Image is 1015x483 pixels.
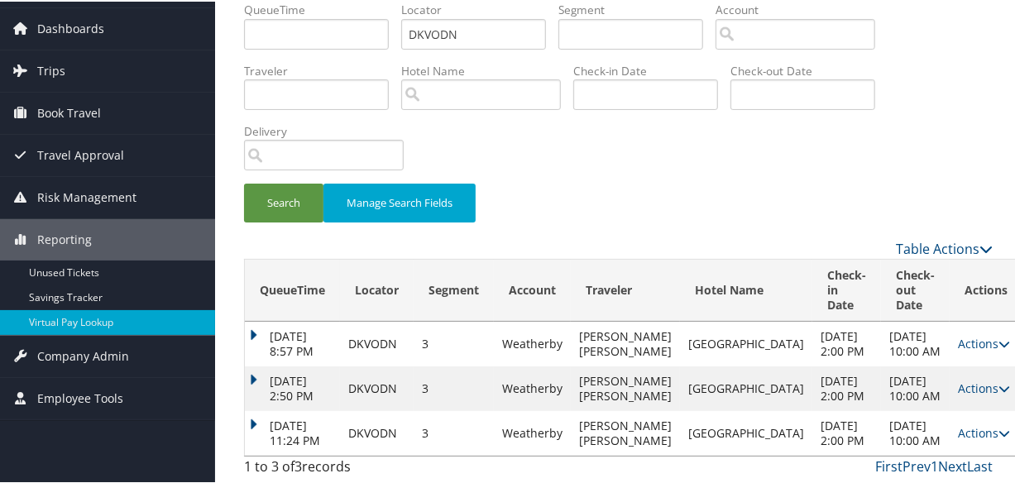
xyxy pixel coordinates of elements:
[340,320,414,365] td: DKVODN
[571,409,680,454] td: [PERSON_NAME] [PERSON_NAME]
[244,182,323,221] button: Search
[494,320,571,365] td: Weatherby
[244,455,413,483] div: 1 to 3 of records
[875,456,902,474] a: First
[812,365,881,409] td: [DATE] 2:00 PM
[294,456,302,474] span: 3
[881,365,950,409] td: [DATE] 10:00 AM
[323,182,476,221] button: Manage Search Fields
[571,365,680,409] td: [PERSON_NAME] [PERSON_NAME]
[245,258,340,320] th: QueueTime: activate to sort column ascending
[812,258,881,320] th: Check-in Date: activate to sort column ascending
[37,7,104,48] span: Dashboards
[37,133,124,175] span: Travel Approval
[938,456,967,474] a: Next
[730,61,888,78] label: Check-out Date
[494,258,571,320] th: Account: activate to sort column ascending
[494,409,571,454] td: Weatherby
[571,258,680,320] th: Traveler: activate to sort column ascending
[881,320,950,365] td: [DATE] 10:00 AM
[958,334,1010,350] a: Actions
[958,423,1010,439] a: Actions
[245,365,340,409] td: [DATE] 2:50 PM
[680,320,812,365] td: [GEOGRAPHIC_DATA]
[37,49,65,90] span: Trips
[244,122,416,138] label: Delivery
[244,61,401,78] label: Traveler
[340,365,414,409] td: DKVODN
[414,409,494,454] td: 3
[680,365,812,409] td: [GEOGRAPHIC_DATA]
[931,456,938,474] a: 1
[37,218,92,259] span: Reporting
[881,258,950,320] th: Check-out Date: activate to sort column ascending
[37,376,123,418] span: Employee Tools
[812,409,881,454] td: [DATE] 2:00 PM
[680,258,812,320] th: Hotel Name: activate to sort column ascending
[967,456,993,474] a: Last
[37,334,129,375] span: Company Admin
[680,409,812,454] td: [GEOGRAPHIC_DATA]
[414,365,494,409] td: 3
[902,456,931,474] a: Prev
[958,379,1010,395] a: Actions
[340,409,414,454] td: DKVODN
[571,320,680,365] td: [PERSON_NAME] [PERSON_NAME]
[573,61,730,78] label: Check-in Date
[37,175,136,217] span: Risk Management
[414,320,494,365] td: 3
[340,258,414,320] th: Locator: activate to sort column ascending
[37,91,101,132] span: Book Travel
[401,61,573,78] label: Hotel Name
[245,320,340,365] td: [DATE] 8:57 PM
[494,365,571,409] td: Weatherby
[881,409,950,454] td: [DATE] 10:00 AM
[812,320,881,365] td: [DATE] 2:00 PM
[245,409,340,454] td: [DATE] 11:24 PM
[414,258,494,320] th: Segment: activate to sort column ascending
[896,238,993,256] a: Table Actions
